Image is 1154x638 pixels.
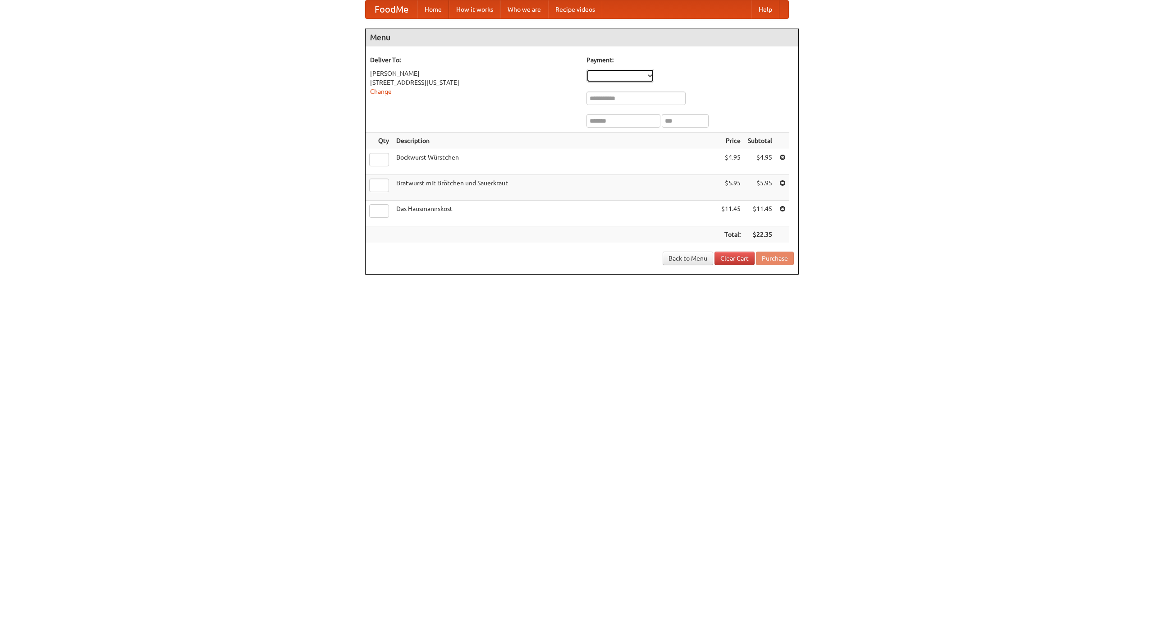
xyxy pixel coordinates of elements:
[751,0,779,18] a: Help
[370,78,577,87] div: [STREET_ADDRESS][US_STATE]
[500,0,548,18] a: Who we are
[548,0,602,18] a: Recipe videos
[744,149,776,175] td: $4.95
[718,175,744,201] td: $5.95
[718,226,744,243] th: Total:
[744,226,776,243] th: $22.35
[718,149,744,175] td: $4.95
[714,252,755,265] a: Clear Cart
[417,0,449,18] a: Home
[744,133,776,149] th: Subtotal
[744,175,776,201] td: $5.95
[663,252,713,265] a: Back to Menu
[393,149,718,175] td: Bockwurst Würstchen
[756,252,794,265] button: Purchase
[393,133,718,149] th: Description
[370,88,392,95] a: Change
[370,55,577,64] h5: Deliver To:
[393,175,718,201] td: Bratwurst mit Brötchen und Sauerkraut
[718,201,744,226] td: $11.45
[366,28,798,46] h4: Menu
[744,201,776,226] td: $11.45
[586,55,794,64] h5: Payment:
[366,0,417,18] a: FoodMe
[366,133,393,149] th: Qty
[449,0,500,18] a: How it works
[718,133,744,149] th: Price
[393,201,718,226] td: Das Hausmannskost
[370,69,577,78] div: [PERSON_NAME]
